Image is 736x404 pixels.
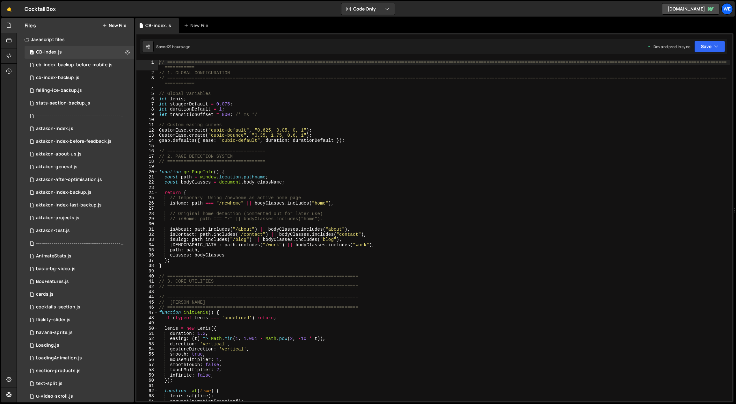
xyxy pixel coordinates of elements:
div: 12094/44174.js [25,186,134,199]
div: AnimateStats.js [36,253,71,259]
div: 51 [136,331,158,336]
div: 28 [136,211,158,216]
div: Cocktail Box [25,5,56,13]
div: 56 [136,357,158,362]
div: cb-index-backup-before-mobile.js [36,62,113,68]
div: 39 [136,269,158,274]
div: 12094/41439.js [25,377,134,390]
div: 15 [136,143,158,148]
div: 12094/44521.js [25,148,134,161]
div: 27 [136,206,158,211]
div: aktakon-projects.js [36,215,79,221]
div: 64 [136,399,158,404]
div: Dev and prod in sync [647,44,690,49]
div: 12094/47253.js [25,84,134,97]
div: 23 [136,185,158,190]
div: 12 [136,128,158,133]
div: 52 [136,336,158,341]
div: 12094/36060.js [25,301,134,314]
div: 12094/41429.js [25,390,134,403]
div: 1 [136,60,158,70]
div: 12094/30492.js [25,352,134,364]
div: 12094/46985.js [25,237,136,250]
div: 12094/45381.js [25,224,134,237]
div: 44 [136,294,158,299]
div: Saved [156,44,190,49]
div: 55 [136,352,158,357]
div: section-products.js [36,368,81,374]
div: 31 [136,227,158,232]
div: cards.js [36,292,54,297]
div: 45 [136,300,158,305]
div: 59 [136,373,158,378]
div: 30 [136,221,158,227]
div: 24 [136,190,158,195]
div: 12094/30497.js [25,275,134,288]
div: cocktails-section.js [36,304,80,310]
div: 61 [136,383,158,388]
div: 63 [136,393,158,399]
div: 13 [136,133,158,138]
button: New File [102,23,126,28]
div: 12094/44389.js [25,212,134,224]
div: 19 [136,164,158,169]
div: 9 [136,112,158,117]
div: 16 [136,148,158,154]
div: 18 [136,159,158,164]
div: 47 [136,310,158,315]
div: 12094/36679.js [25,326,134,339]
div: basic-bg-video.js [36,266,76,272]
div: Loading.js [36,343,59,348]
div: CB-index.js [145,22,171,29]
div: 12094/45380.js [25,161,134,173]
a: 🤙 [1,1,17,17]
div: 26 [136,201,158,206]
div: 17 [136,154,158,159]
div: 12094/46847.js [25,71,134,84]
button: Code Only [341,3,395,15]
div: aktakon-index-before-feedback.js [36,139,112,144]
div: 12094/35474.js [25,314,134,326]
div: BoxFeatures.js [36,279,69,285]
div: 2 [136,70,158,76]
div: 36 [136,253,158,258]
h2: Files [25,22,36,29]
div: 57 [136,362,158,367]
div: 12094/36058.js [25,263,134,275]
div: New File [184,22,211,29]
div: 20 [136,170,158,175]
div: flickity-slider.js [36,317,70,323]
div: ----------------------------------------------------------------.js [36,113,124,119]
div: 12094/46984.js [25,110,136,122]
div: 12094/46486.js [25,46,134,59]
div: 43 [136,289,158,294]
div: 12094/44999.js [25,199,134,212]
div: 49 [136,321,158,326]
div: 29 [136,216,158,221]
span: 0 [30,50,34,55]
div: 4 [136,86,158,91]
div: 33 [136,237,158,242]
div: 22 [136,180,158,185]
div: 58 [136,367,158,372]
div: 10 [136,117,158,122]
div: aktakon-general.js [36,164,77,170]
div: 12094/30498.js [25,250,134,263]
div: 7 [136,102,158,107]
div: 32 [136,232,158,237]
div: 40 [136,274,158,279]
div: 12094/43364.js [25,122,134,135]
div: 6 [136,97,158,102]
div: aktakon-after-optimisation.js [36,177,102,183]
div: 11 [136,122,158,127]
div: ----------------------------------------------------------------------------------------.js [36,241,124,246]
div: 62 [136,388,158,393]
div: 21 [136,175,158,180]
div: falling-ice-backup.js [36,88,82,93]
div: 3 [136,76,158,86]
div: 42 [136,284,158,289]
div: 5 [136,91,158,96]
a: We [721,3,733,15]
div: 50 [136,326,158,331]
